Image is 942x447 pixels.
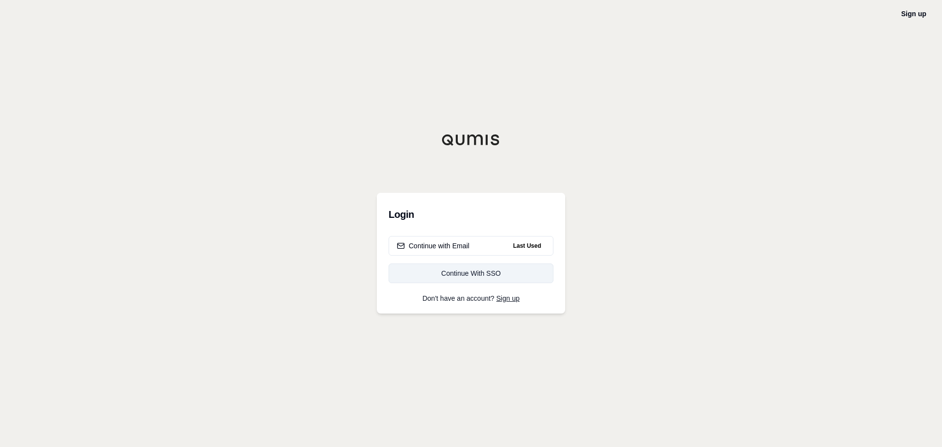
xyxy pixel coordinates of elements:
[509,240,545,252] span: Last Used
[389,263,553,283] a: Continue With SSO
[397,268,545,278] div: Continue With SSO
[901,10,926,18] a: Sign up
[389,236,553,256] button: Continue with EmailLast Used
[389,205,553,224] h3: Login
[442,134,500,146] img: Qumis
[389,295,553,302] p: Don't have an account?
[397,241,470,251] div: Continue with Email
[497,294,520,302] a: Sign up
